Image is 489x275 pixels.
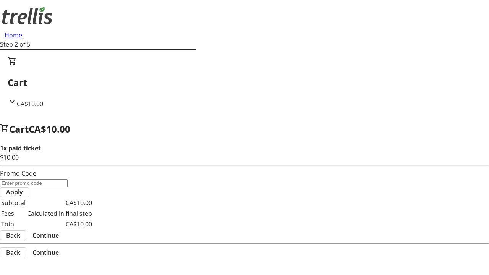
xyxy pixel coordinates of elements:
[17,100,43,108] span: CA$10.00
[8,76,481,89] h2: Cart
[26,231,65,240] button: Continue
[27,198,92,208] td: CA$10.00
[1,209,26,218] td: Fees
[6,248,20,257] span: Back
[8,57,481,108] div: CartCA$10.00
[27,219,92,229] td: CA$10.00
[1,198,26,208] td: Subtotal
[27,209,92,218] td: Calculated in final step
[29,123,70,135] span: CA$10.00
[9,123,29,135] span: Cart
[6,231,20,240] span: Back
[32,231,59,240] span: Continue
[32,248,59,257] span: Continue
[1,219,26,229] td: Total
[26,248,65,257] button: Continue
[6,188,23,197] span: Apply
